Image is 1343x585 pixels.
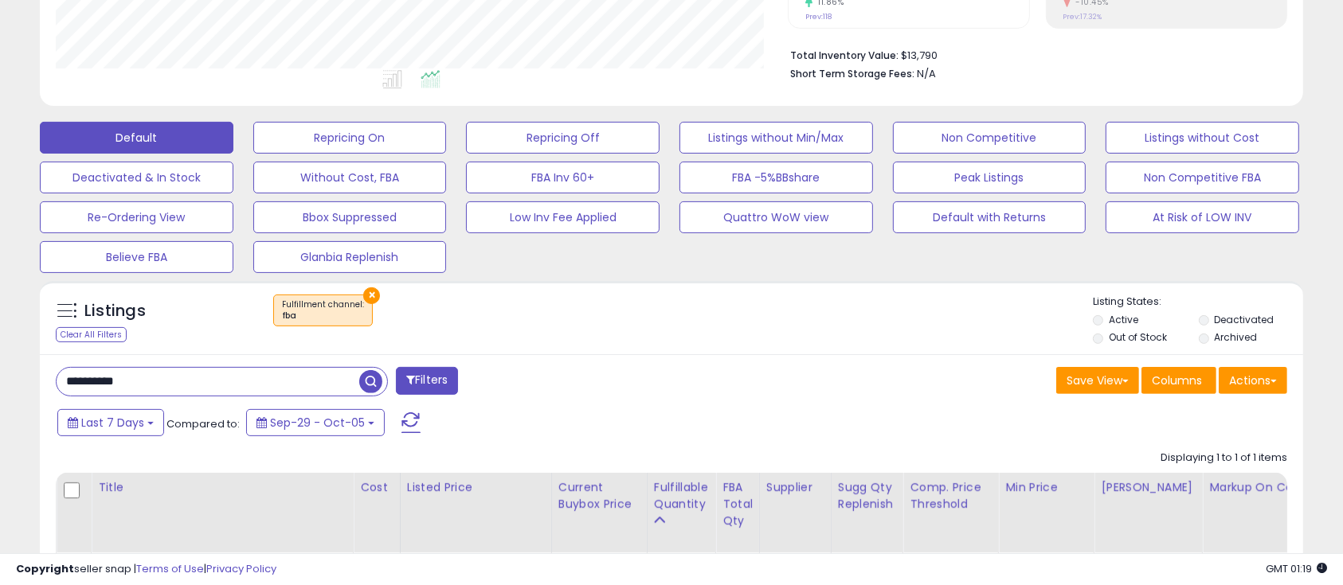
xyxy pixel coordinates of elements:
[1109,330,1167,344] label: Out of Stock
[56,327,127,342] div: Clear All Filters
[282,310,364,322] div: fba
[838,479,897,513] div: Sugg Qty Replenish
[1109,313,1138,326] label: Active
[831,473,903,552] th: Please note that this number is a calculation based on your required days of coverage and your ve...
[654,479,709,513] div: Fulfillable Quantity
[360,479,394,496] div: Cost
[893,122,1087,154] button: Non Competitive
[1056,367,1139,394] button: Save View
[1141,367,1216,394] button: Columns
[722,479,753,529] div: FBA Total Qty
[1161,450,1287,466] div: Displaying 1 to 1 of 1 items
[396,367,458,395] button: Filters
[40,162,233,193] button: Deactivated & In Stock
[893,162,1087,193] button: Peak Listings
[805,12,832,21] small: Prev: 118
[136,561,204,576] a: Terms of Use
[1219,367,1287,394] button: Actions
[253,201,447,233] button: Bbox Suppressed
[363,287,380,304] button: ×
[466,162,660,193] button: FBA Inv 60+
[1106,162,1299,193] button: Non Competitive FBA
[40,122,233,154] button: Default
[790,45,1275,64] li: $13,790
[166,416,240,431] span: Compared to:
[98,479,347,496] div: Title
[246,409,385,436] button: Sep-29 - Oct-05
[1005,479,1087,496] div: Min Price
[253,241,447,273] button: Glanbia Replenish
[84,300,146,322] h5: Listings
[253,122,447,154] button: Repricing On
[910,479,992,513] div: Comp. Price Threshold
[16,561,74,576] strong: Copyright
[1093,294,1302,310] p: Listing States:
[1214,330,1257,344] label: Archived
[81,415,144,431] span: Last 7 Days
[282,298,364,322] span: Fulfillment channel :
[407,479,545,496] div: Listed Price
[1266,561,1327,576] span: 2025-10-13 01:19 GMT
[1214,313,1274,326] label: Deactivated
[466,201,660,233] button: Low Inv Fee Applied
[206,561,276,576] a: Privacy Policy
[917,66,936,81] span: N/A
[40,241,233,273] button: Believe FBA
[1106,201,1299,233] button: At Risk of LOW INV
[1101,479,1196,496] div: [PERSON_NAME]
[790,67,914,80] b: Short Term Storage Fees:
[759,473,831,552] th: CSV column name: cust_attr_1_Supplier
[679,201,873,233] button: Quattro WoW view
[270,415,365,431] span: Sep-29 - Oct-05
[893,201,1087,233] button: Default with Returns
[16,562,276,577] div: seller snap | |
[1063,12,1102,21] small: Prev: 17.32%
[40,201,233,233] button: Re-Ordering View
[790,49,899,62] b: Total Inventory Value:
[466,122,660,154] button: Repricing Off
[1152,372,1202,388] span: Columns
[1106,122,1299,154] button: Listings without Cost
[679,162,873,193] button: FBA -5%BBshare
[679,122,873,154] button: Listings without Min/Max
[766,479,824,496] div: Supplier
[57,409,164,436] button: Last 7 Days
[558,479,640,513] div: Current Buybox Price
[253,162,447,193] button: Without Cost, FBA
